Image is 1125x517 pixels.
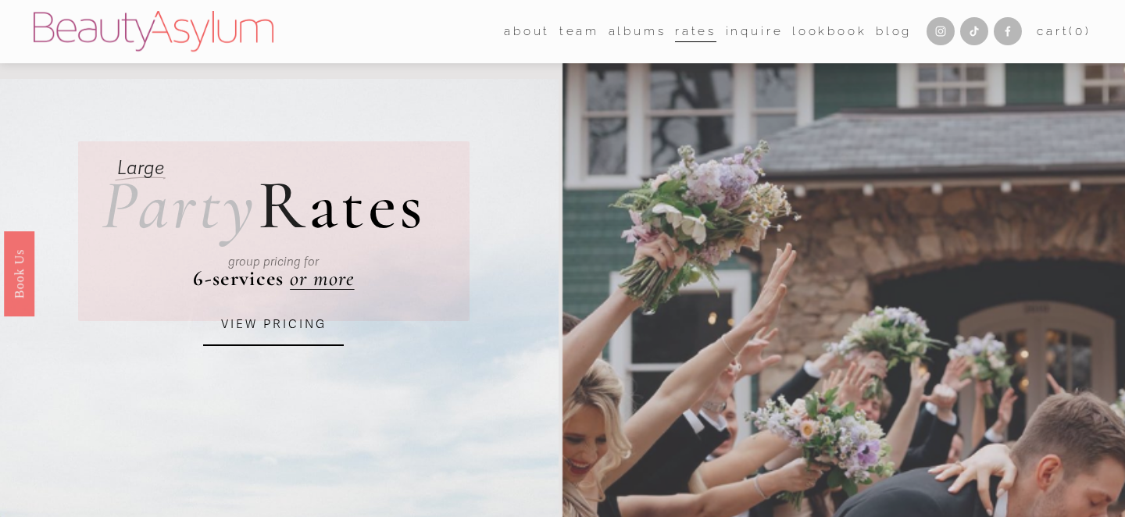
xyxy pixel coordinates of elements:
[876,20,912,44] a: Blog
[559,20,599,44] a: folder dropdown
[4,231,34,316] a: Book Us
[726,20,784,44] a: Inquire
[1037,21,1091,42] a: 0 items in cart
[102,171,426,241] h2: ates
[1069,24,1091,38] span: ( )
[258,163,308,247] span: R
[675,20,716,44] a: Rates
[504,20,550,44] a: folder dropdown
[34,11,273,52] img: Beauty Asylum | Bridal Hair &amp; Makeup Charlotte &amp; Atlanta
[102,163,258,247] em: Party
[927,17,955,45] a: Instagram
[117,157,164,180] em: Large
[228,255,319,269] em: group pricing for
[559,21,599,42] span: team
[1075,24,1085,38] span: 0
[203,304,344,346] a: VIEW PRICING
[609,20,666,44] a: albums
[960,17,988,45] a: TikTok
[792,20,867,44] a: Lookbook
[994,17,1022,45] a: Facebook
[504,21,550,42] span: about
